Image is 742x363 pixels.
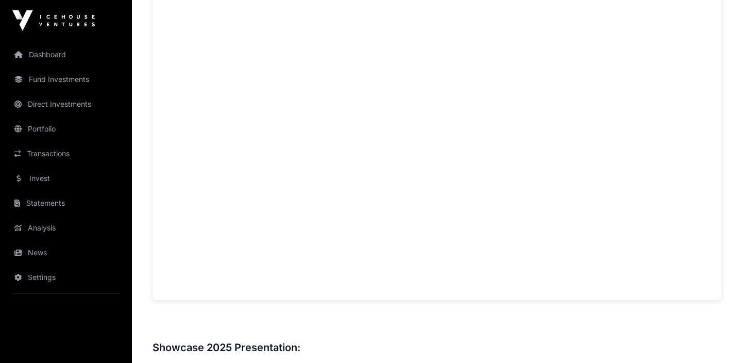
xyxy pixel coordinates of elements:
[8,142,124,165] a: Transactions
[8,167,124,190] a: Invest
[8,43,124,66] a: Dashboard
[8,217,124,239] a: Analysis
[8,93,124,115] a: Direct Investments
[8,266,124,289] a: Settings
[8,118,124,140] a: Portfolio
[8,192,124,214] a: Statements
[8,241,124,264] a: News
[153,339,721,356] h3: Showcase 2025 Presentation:
[8,68,124,91] a: Fund Investments
[12,10,95,31] img: Icehouse Ventures Logo
[690,313,742,363] iframe: Chat Widget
